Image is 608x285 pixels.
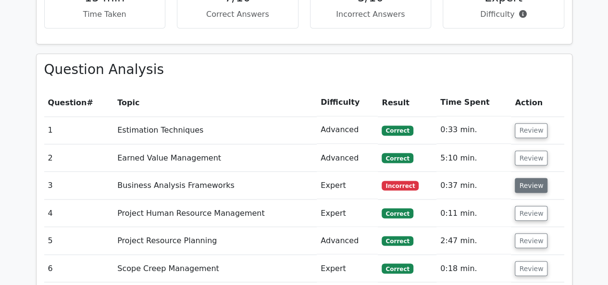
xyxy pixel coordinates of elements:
[382,125,413,135] span: Correct
[317,255,378,282] td: Expert
[382,153,413,162] span: Correct
[113,144,317,172] td: Earned Value Management
[515,206,547,221] button: Review
[515,178,547,193] button: Review
[317,116,378,144] td: Advanced
[44,172,114,199] td: 3
[382,236,413,246] span: Correct
[113,227,317,254] td: Project Resource Planning
[515,150,547,165] button: Review
[515,261,547,276] button: Review
[44,89,114,116] th: #
[382,263,413,273] span: Correct
[113,172,317,199] td: Business Analysis Frameworks
[113,89,317,116] th: Topic
[317,89,378,116] th: Difficulty
[44,116,114,144] td: 1
[318,9,423,20] p: Incorrect Answers
[44,62,564,78] h3: Question Analysis
[317,227,378,254] td: Advanced
[113,116,317,144] td: Estimation Techniques
[436,199,511,227] td: 0:11 min.
[515,123,547,138] button: Review
[382,181,419,190] span: Incorrect
[436,255,511,282] td: 0:18 min.
[451,9,556,20] p: Difficulty
[378,89,436,116] th: Result
[185,9,290,20] p: Correct Answers
[515,233,547,248] button: Review
[113,199,317,227] td: Project Human Resource Management
[436,89,511,116] th: Time Spent
[317,172,378,199] td: Expert
[44,144,114,172] td: 2
[511,89,564,116] th: Action
[113,255,317,282] td: Scope Creep Management
[52,9,158,20] p: Time Taken
[436,172,511,199] td: 0:37 min.
[48,98,87,107] span: Question
[436,144,511,172] td: 5:10 min.
[317,199,378,227] td: Expert
[436,116,511,144] td: 0:33 min.
[436,227,511,254] td: 2:47 min.
[44,255,114,282] td: 6
[44,227,114,254] td: 5
[317,144,378,172] td: Advanced
[382,208,413,218] span: Correct
[44,199,114,227] td: 4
